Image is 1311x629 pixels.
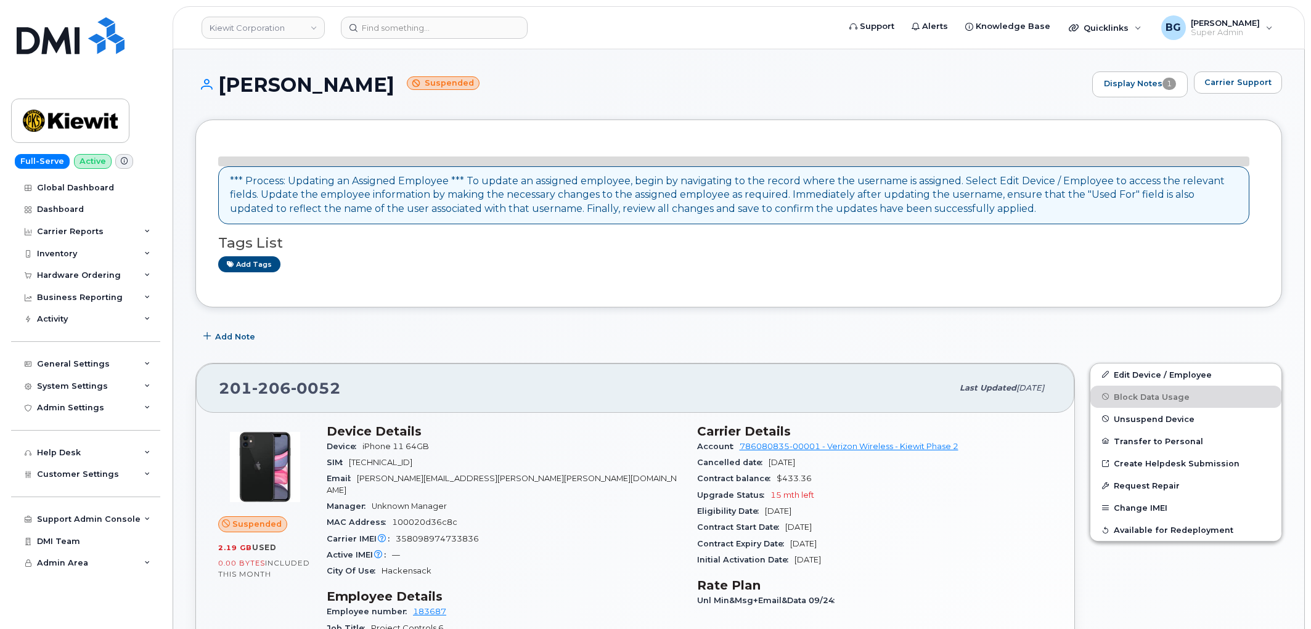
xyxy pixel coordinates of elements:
button: Change IMEI [1090,497,1281,519]
button: Request Repair [1090,474,1281,497]
span: included this month [218,558,310,578]
button: Carrier Support [1194,71,1282,94]
button: Unsuspend Device [1090,408,1281,430]
button: Block Data Usage [1090,386,1281,408]
a: Add tags [218,256,280,272]
a: Create Helpdesk Submission [1090,452,1281,474]
span: Add Note [215,331,255,343]
span: used [252,543,277,552]
span: Carrier IMEI [327,534,396,543]
span: 0.00 Bytes [218,559,265,567]
span: Email [327,474,357,483]
span: Last updated [960,383,1016,392]
h3: Device Details [327,424,682,439]
a: 183687 [413,607,446,616]
h3: Rate Plan [697,578,1053,593]
button: Available for Redeployment [1090,519,1281,541]
span: Manager [327,501,372,511]
button: Add Note [195,326,266,348]
span: 358098974733836 [396,534,479,543]
span: 2.19 GB [218,543,252,552]
h3: Tags List [218,235,1259,251]
span: [TECHNICAL_ID] [349,458,412,467]
span: [DATE] [790,539,817,548]
small: Suspended [407,76,480,91]
span: 15 mth left [770,490,814,500]
span: Carrier Support [1204,76,1272,88]
span: Contract Expiry Date [697,539,790,548]
span: Employee number [327,607,413,616]
span: Eligibility Date [697,506,765,516]
span: Cancelled date [697,458,769,467]
button: Transfer to Personal [1090,430,1281,452]
span: 206 [252,379,291,397]
div: *** Process: Updating an Assigned Employee *** To update an assigned employee, begin by navigatin... [230,174,1238,217]
span: Suspended [232,518,282,530]
span: $433.36 [777,474,812,483]
span: [DATE] [794,555,821,564]
a: 786080835-00001 - Verizon Wireless - Kiewit Phase 2 [740,442,958,451]
span: Unsuspend Device [1114,414,1195,423]
span: Upgrade Status [697,490,770,500]
span: 0052 [291,379,341,397]
img: iPhone_11.jpg [228,430,302,504]
span: [DATE] [769,458,795,467]
span: Available for Redeployment [1114,526,1233,535]
a: Edit Device / Employee [1090,363,1281,386]
span: Unl Min&Msg+Email&Data 09/24 [697,596,841,605]
span: [PERSON_NAME][EMAIL_ADDRESS][PERSON_NAME][PERSON_NAME][DOMAIN_NAME] [327,474,677,494]
span: — [392,550,400,559]
span: [DATE] [1016,383,1044,392]
span: Account [697,442,740,451]
span: City Of Use [327,566,382,575]
h1: [PERSON_NAME] [195,74,1086,95]
span: Contract balance [697,474,777,483]
span: MAC Address [327,517,392,527]
h3: Employee Details [327,589,682,604]
span: Device [327,442,362,451]
span: [DATE] [765,506,791,516]
span: Hackensack [382,566,431,575]
a: Display Notes1 [1092,71,1188,97]
h3: Carrier Details [697,424,1053,439]
span: [DATE] [785,522,812,532]
span: Initial Activation Date [697,555,794,564]
span: 1 [1162,78,1176,90]
span: SIM [327,458,349,467]
span: Active IMEI [327,550,392,559]
span: 201 [219,379,341,397]
span: 100020d36c8c [392,517,457,527]
span: Unknown Manager [372,501,447,511]
span: Contract Start Date [697,522,785,532]
span: iPhone 11 64GB [362,442,429,451]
